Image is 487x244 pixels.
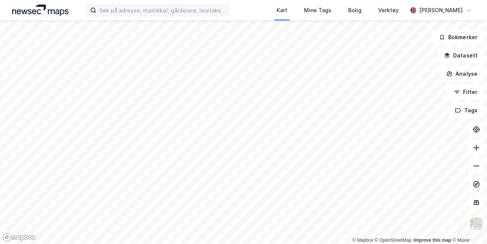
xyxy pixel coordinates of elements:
input: Søk på adresse, matrikkel, gårdeiere, leietakere eller personer [96,5,229,16]
div: Kontrollprogram for chat [449,207,487,244]
a: Improve this map [414,238,451,243]
div: [PERSON_NAME] [419,6,463,15]
div: Mine Tags [304,6,331,15]
iframe: Chat Widget [449,207,487,244]
a: Mapbox [352,238,373,243]
a: OpenStreetMap [375,238,412,243]
a: Mapbox homepage [2,233,36,242]
div: Bolig [348,6,361,15]
div: Kart [277,6,287,15]
div: Verktøy [378,6,399,15]
button: Tags [449,103,484,118]
button: Analyse [440,66,484,81]
button: Filter [447,85,484,100]
img: logo.a4113a55bc3d86da70a041830d287a7e.svg [12,5,68,16]
button: Datasett [438,48,484,63]
button: Bokmerker [433,30,484,45]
